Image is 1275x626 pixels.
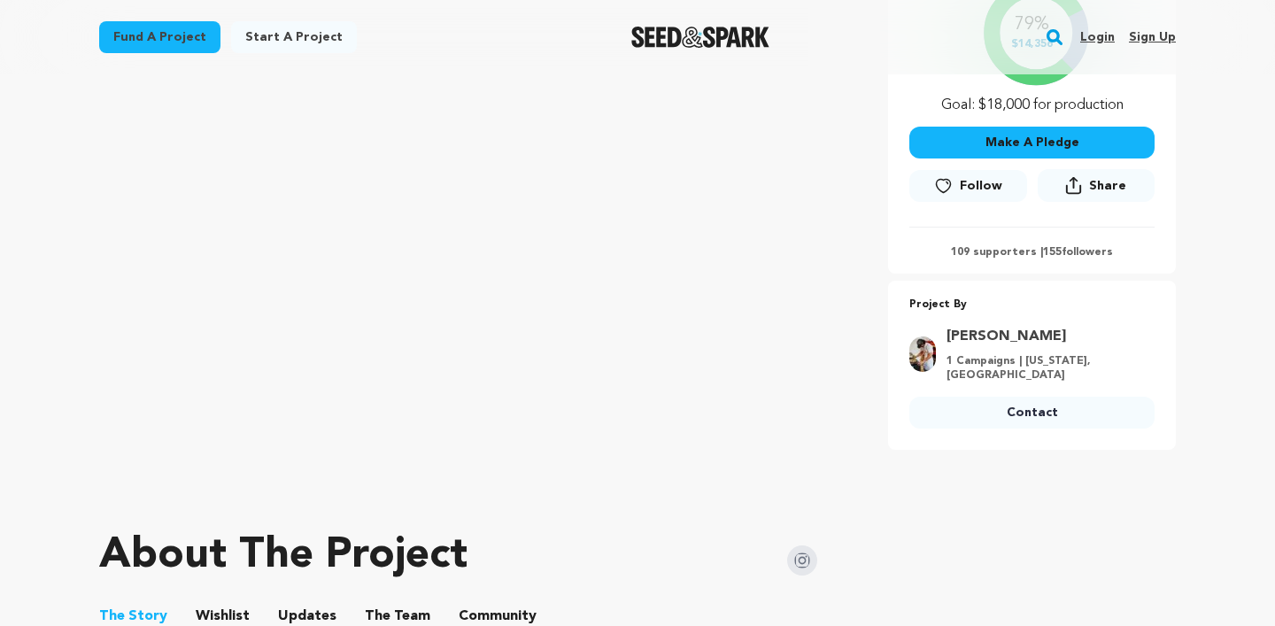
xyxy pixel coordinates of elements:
a: Goto Ben Baron profile [947,326,1144,347]
img: Seed&Spark Logo Dark Mode [631,27,770,48]
a: Contact [909,397,1155,429]
span: Share [1038,169,1155,209]
p: 1 Campaigns | [US_STATE], [GEOGRAPHIC_DATA] [947,354,1144,383]
span: Share [1089,177,1126,195]
span: Follow [960,177,1002,195]
a: Follow [909,170,1026,202]
p: 109 supporters | followers [909,245,1155,259]
a: Start a project [231,21,357,53]
button: Share [1038,169,1155,202]
a: Login [1080,23,1115,51]
button: Make A Pledge [909,127,1155,158]
span: 155 [1043,247,1062,258]
img: cc89a08dfaab1b70.jpg [909,336,936,372]
a: Fund a project [99,21,220,53]
p: Project By [909,295,1155,315]
a: Sign up [1129,23,1176,51]
img: Seed&Spark Instagram Icon [787,545,817,576]
a: Seed&Spark Homepage [631,27,770,48]
h1: About The Project [99,535,467,577]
